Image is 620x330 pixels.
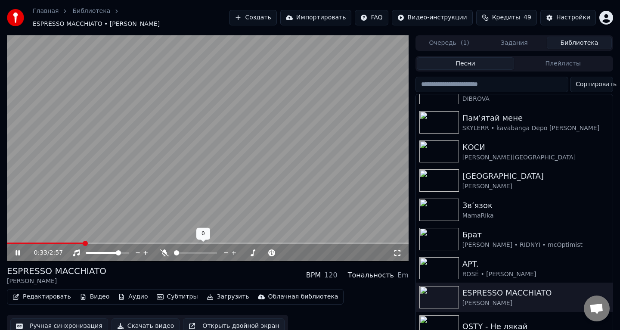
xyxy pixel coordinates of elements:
[33,20,160,28] span: ESPRESSO MACCHIATO • [PERSON_NAME]
[462,229,609,241] div: Брат
[492,13,520,22] span: Кредиты
[462,141,609,153] div: КОСИ
[482,37,547,49] button: Задания
[196,228,210,240] div: 0
[462,199,609,212] div: Звʼязок
[34,249,55,257] div: /
[50,249,63,257] span: 2:57
[524,13,531,22] span: 49
[280,10,352,25] button: Импортировать
[556,13,590,22] div: Настройки
[7,277,106,286] div: [PERSON_NAME]
[462,241,609,249] div: [PERSON_NAME] • RIDNYI • mcOptimist
[72,7,110,16] a: Библиотека
[584,296,610,321] div: Відкритий чат
[153,291,201,303] button: Субтитры
[203,291,253,303] button: Загрузить
[462,182,609,191] div: [PERSON_NAME]
[462,124,609,133] div: SKYLERR • kavabanga Depo [PERSON_NAME]
[392,10,473,25] button: Видео-инструкции
[417,37,482,49] button: Очередь
[462,153,609,162] div: [PERSON_NAME][GEOGRAPHIC_DATA]
[462,299,609,308] div: [PERSON_NAME]
[462,270,609,279] div: ROSÉ • [PERSON_NAME]
[397,270,409,280] div: Em
[306,270,321,280] div: BPM
[355,10,388,25] button: FAQ
[7,265,106,277] div: ESPRESSO MACCHIATO
[462,112,609,124] div: Пам'ятай мене
[514,57,612,70] button: Плейлисты
[115,291,151,303] button: Аудио
[462,170,609,182] div: [GEOGRAPHIC_DATA]
[348,270,394,280] div: Тональность
[9,291,74,303] button: Редактировать
[76,291,113,303] button: Видео
[476,10,537,25] button: Кредиты49
[462,95,609,103] div: DIBROVA
[324,270,338,280] div: 120
[33,7,229,28] nav: breadcrumb
[547,37,612,49] button: Библиотека
[268,293,338,301] div: Облачная библиотека
[417,57,515,70] button: Песни
[229,10,276,25] button: Создать
[34,249,47,257] span: 0:33
[462,212,609,220] div: MamaRika
[33,7,59,16] a: Главная
[576,80,617,89] span: Сортировать
[461,39,469,47] span: ( 1 )
[7,9,24,26] img: youka
[540,10,596,25] button: Настройки
[462,287,609,299] div: ESPRESSO MACCHIATO
[462,258,609,270] div: APT.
